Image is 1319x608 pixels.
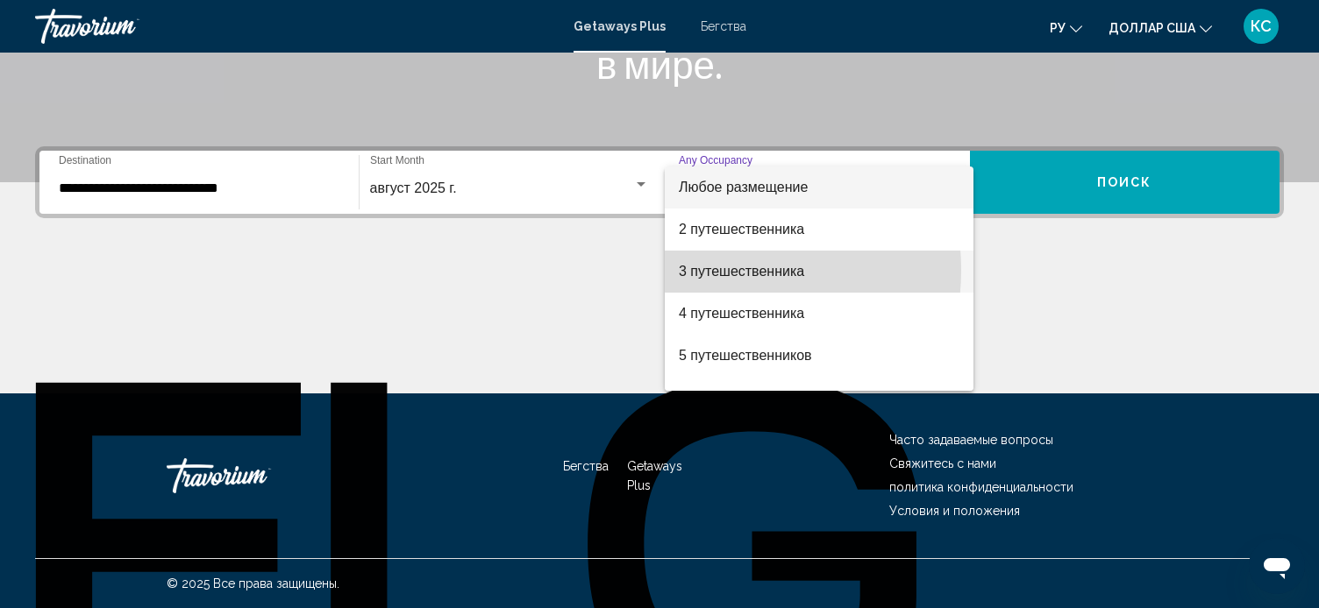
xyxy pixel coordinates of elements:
[679,390,812,405] font: 6 путешественников
[679,222,804,237] font: 2 путешественника
[679,180,808,194] font: Любое размещение
[679,348,812,363] font: 5 путешественников
[679,306,804,321] font: 4 путешественника
[679,264,804,279] font: 3 путешественника
[1249,538,1305,594] iframe: Кнопка запуска окна обмена сообщениями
